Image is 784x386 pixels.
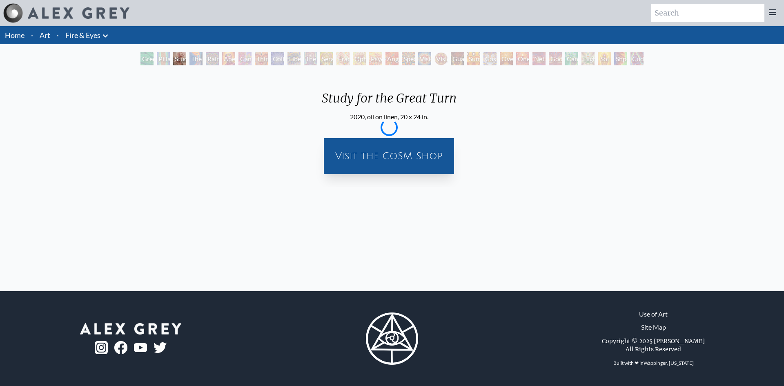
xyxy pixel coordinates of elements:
[610,357,697,370] div: Built with ❤ in
[516,52,529,65] div: One
[154,342,167,353] img: twitter-logo.png
[644,360,694,366] a: Wappinger, [US_STATE]
[451,52,464,65] div: Guardian of Infinite Vision
[238,52,252,65] div: Cannabis Sutra
[369,52,382,65] div: Psychomicrograph of a Fractal Paisley Cherub Feather Tip
[114,341,127,354] img: fb-logo.png
[630,52,644,65] div: Cuddle
[287,52,301,65] div: Liberation Through Seeing
[315,91,463,112] div: Study for the Great Turn
[549,52,562,65] div: Godself
[565,52,578,65] div: Cannafist
[641,322,666,332] a: Site Map
[532,52,546,65] div: Net of Being
[651,4,764,22] input: Search
[173,52,186,65] div: Study for the Great Turn
[206,52,219,65] div: Rainbow Eye Ripple
[467,52,480,65] div: Sunyata
[40,29,50,41] a: Art
[602,337,705,345] div: Copyright © 2025 [PERSON_NAME]
[614,52,627,65] div: Shpongled
[385,52,399,65] div: Angel Skin
[255,52,268,65] div: Third Eye Tears of Joy
[320,52,333,65] div: Seraphic Transport Docking on the Third Eye
[65,29,100,41] a: Fire & Eyes
[626,345,681,353] div: All Rights Reserved
[5,31,24,40] a: Home
[157,52,170,65] div: Pillar of Awareness
[140,52,154,65] div: Green Hand
[329,143,449,169] a: Visit the CoSM Shop
[353,52,366,65] div: Ophanic Eyelash
[598,52,611,65] div: Sol Invictus
[189,52,203,65] div: The Torch
[500,52,513,65] div: Oversoul
[28,26,36,44] li: ·
[304,52,317,65] div: The Seer
[581,52,595,65] div: Higher Vision
[483,52,497,65] div: Cosmic Elf
[222,52,235,65] div: Aperture
[639,309,668,319] a: Use of Art
[53,26,62,44] li: ·
[134,343,147,353] img: youtube-logo.png
[271,52,284,65] div: Collective Vision
[95,341,108,354] img: ig-logo.png
[434,52,448,65] div: Vision [PERSON_NAME]
[418,52,431,65] div: Vision Crystal
[336,52,350,65] div: Fractal Eyes
[402,52,415,65] div: Spectral Lotus
[315,112,463,122] div: 2020, oil on linen, 20 x 24 in.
